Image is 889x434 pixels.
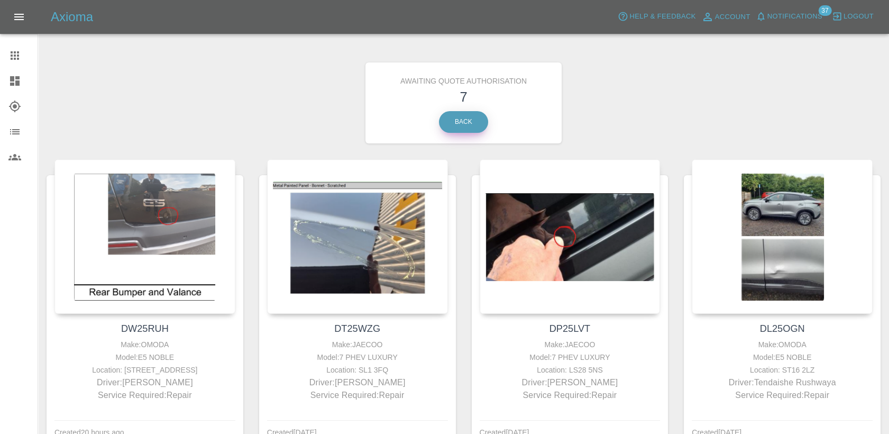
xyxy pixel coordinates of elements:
div: Model: 7 PHEV LUXURY [482,351,658,364]
button: Notifications [753,8,825,25]
span: 37 [818,5,831,16]
p: Service Required: Repair [57,389,233,402]
div: Model: E5 NOBLE [694,351,870,364]
div: Make: OMODA [694,338,870,351]
a: DL25OGN [760,323,805,334]
p: Driver: [PERSON_NAME] [482,376,658,389]
div: Model: E5 NOBLE [57,351,233,364]
h3: 7 [373,87,554,107]
a: DT25WZG [334,323,380,334]
span: Help & Feedback [629,11,695,23]
p: Driver: [PERSON_NAME] [57,376,233,389]
p: Service Required: Repair [270,389,445,402]
div: Make: JAECOO [482,338,658,351]
span: Notifications [767,11,822,23]
p: Service Required: Repair [482,389,658,402]
h6: Awaiting Quote Authorisation [373,70,554,87]
h5: Axioma [51,8,93,25]
div: Location: SL1 3FQ [270,364,445,376]
p: Service Required: Repair [694,389,870,402]
p: Driver: [PERSON_NAME] [270,376,445,389]
div: Model: 7 PHEV LUXURY [270,351,445,364]
a: Account [699,8,753,25]
button: Help & Feedback [615,8,698,25]
a: Back [439,111,488,133]
div: Location: ST16 2LZ [694,364,870,376]
div: Location: [STREET_ADDRESS] [57,364,233,376]
a: DP25LVT [549,323,591,334]
button: Open drawer [6,4,32,30]
div: Make: OMODA [57,338,233,351]
a: DW25RUH [121,323,169,334]
button: Logout [829,8,876,25]
p: Driver: Tendaishe Rushwaya [694,376,870,389]
span: Account [715,11,750,23]
div: Make: JAECOO [270,338,445,351]
span: Logout [844,11,874,23]
div: Location: LS28 5NS [482,364,658,376]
